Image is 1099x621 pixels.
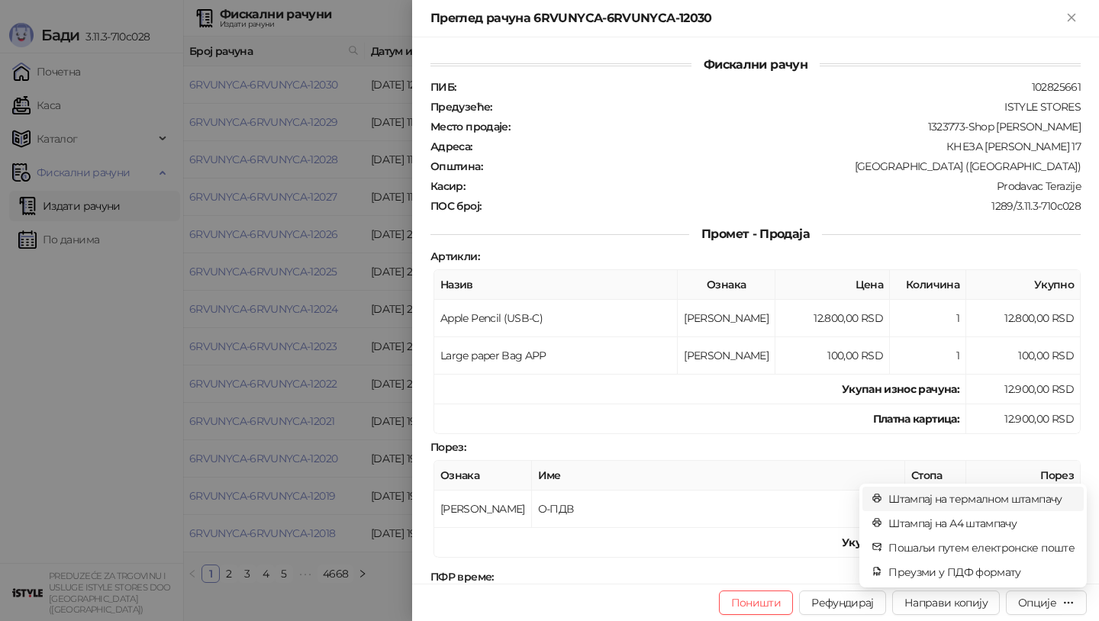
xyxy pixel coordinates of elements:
[430,199,481,213] strong: ПОС број :
[434,300,678,337] td: Apple Pencil (USB-C)
[689,227,822,241] span: Промет - Продаја
[1062,9,1081,27] button: Close
[430,100,492,114] strong: Предузеће :
[966,404,1081,434] td: 12.900,00 RSD
[434,270,678,300] th: Назив
[890,300,966,337] td: 1
[678,300,775,337] td: [PERSON_NAME]
[1006,590,1087,615] button: Опције
[966,337,1081,375] td: 100,00 RSD
[482,199,1082,213] div: 1289/3.11.3-710c028
[532,461,905,491] th: Име
[888,491,1075,507] span: Штампај на термалном штампачу
[430,80,456,94] strong: ПИБ :
[873,412,959,426] strong: Платна картица :
[430,570,494,584] strong: ПФР време :
[494,100,1082,114] div: ISTYLE STORES
[842,536,959,549] strong: Укупан износ пореза:
[511,120,1082,134] div: 1323773-Shop [PERSON_NAME]
[430,159,482,173] strong: Општина :
[457,80,1082,94] div: 102825661
[434,337,678,375] td: Large paper Bag APP
[799,590,886,615] button: Рефундирај
[430,179,465,193] strong: Касир :
[495,570,1082,584] div: [DATE] 12:05:44
[888,515,1075,532] span: Штампај на А4 штампачу
[466,179,1082,193] div: Prodavac Terazije
[532,491,905,528] td: О-ПДВ
[1018,596,1056,610] div: Опције
[966,270,1081,300] th: Укупно
[484,159,1082,173] div: [GEOGRAPHIC_DATA] ([GEOGRAPHIC_DATA])
[430,249,479,263] strong: Артикли :
[434,491,532,528] td: [PERSON_NAME]
[888,564,1075,581] span: Преузми у ПДФ формату
[775,270,890,300] th: Цена
[430,120,510,134] strong: Место продаје :
[474,140,1082,153] div: КНЕЗА [PERSON_NAME] 17
[890,337,966,375] td: 1
[904,596,988,610] span: Направи копију
[430,440,466,454] strong: Порез :
[775,300,890,337] td: 12.800,00 RSD
[842,382,959,396] strong: Укупан износ рачуна :
[905,461,966,491] th: Стопа
[678,337,775,375] td: [PERSON_NAME]
[430,9,1062,27] div: Преглед рачуна 6RVUNYCA-6RVUNYCA-12030
[966,461,1081,491] th: Порез
[434,461,532,491] th: Ознака
[775,337,890,375] td: 100,00 RSD
[890,270,966,300] th: Количина
[678,270,775,300] th: Ознака
[966,300,1081,337] td: 12.800,00 RSD
[892,590,1000,615] button: Направи копију
[691,57,820,72] span: Фискални рачун
[430,140,472,153] strong: Адреса :
[888,539,1075,556] span: Пошаљи путем електронске поште
[719,590,794,615] button: Поништи
[966,375,1081,404] td: 12.900,00 RSD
